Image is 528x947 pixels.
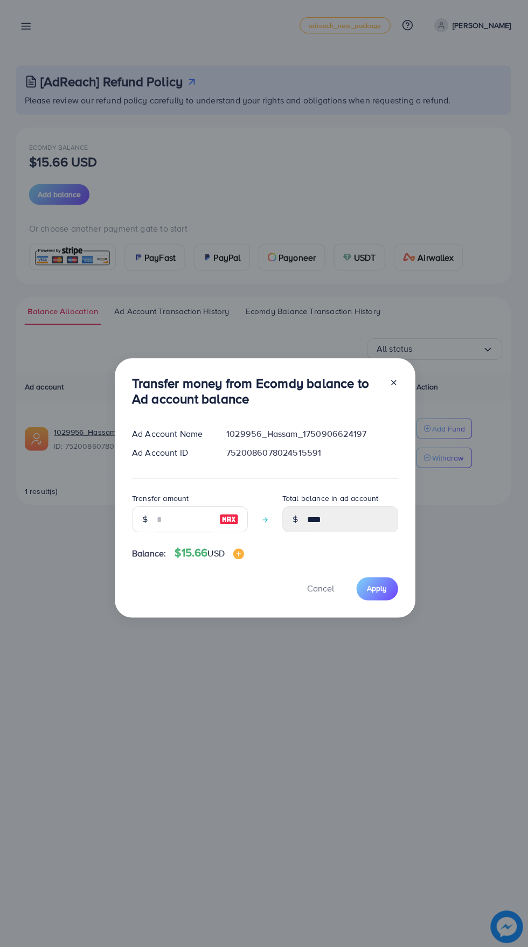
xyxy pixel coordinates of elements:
[124,447,219,459] div: Ad Account ID
[209,547,225,559] span: USD
[133,547,167,560] span: Balance:
[234,548,245,559] img: image
[218,428,406,440] div: 1029956_Hassam_1750906624197
[133,376,381,407] h3: Transfer money from Ecomdy balance to Ad account balance
[133,493,190,504] label: Transfer amount
[294,577,348,600] button: Cancel
[357,577,398,600] button: Apply
[218,447,406,459] div: 7520086078024515591
[367,583,387,594] span: Apply
[308,582,335,594] span: Cancel
[176,546,245,560] h4: $15.66
[220,513,239,526] img: image
[124,428,219,440] div: Ad Account Name
[283,493,379,504] label: Total balance in ad account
